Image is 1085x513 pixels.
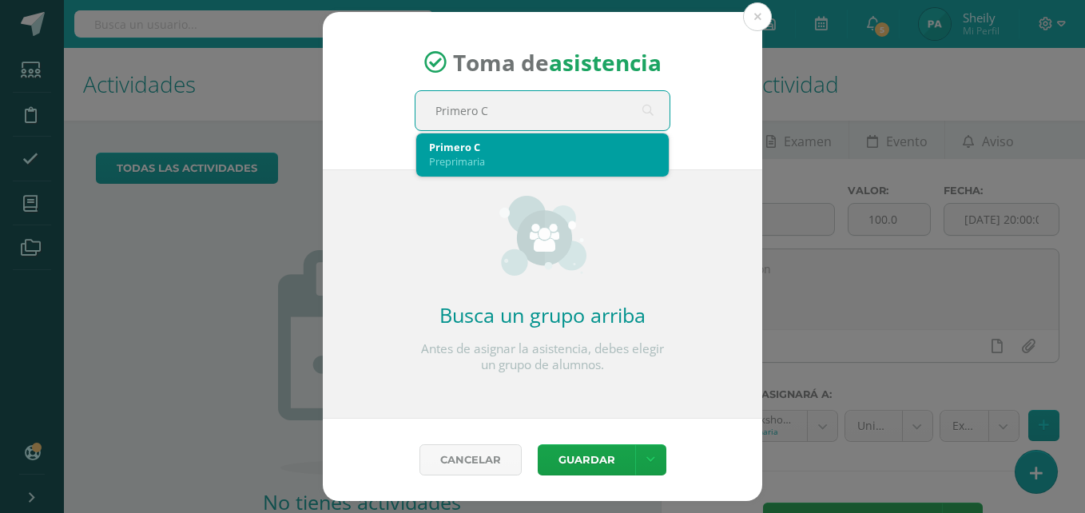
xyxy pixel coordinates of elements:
h2: Busca un grupo arriba [415,301,670,328]
img: groups_small.png [499,196,586,276]
p: Antes de asignar la asistencia, debes elegir un grupo de alumnos. [415,341,670,373]
button: Close (Esc) [743,2,772,31]
input: Busca un grado o sección aquí... [415,91,670,130]
div: Primero C [429,140,656,154]
strong: asistencia [549,47,662,78]
a: Cancelar [419,444,522,475]
button: Guardar [538,444,635,475]
span: Toma de [453,47,662,78]
div: Preprimaria [429,154,656,169]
